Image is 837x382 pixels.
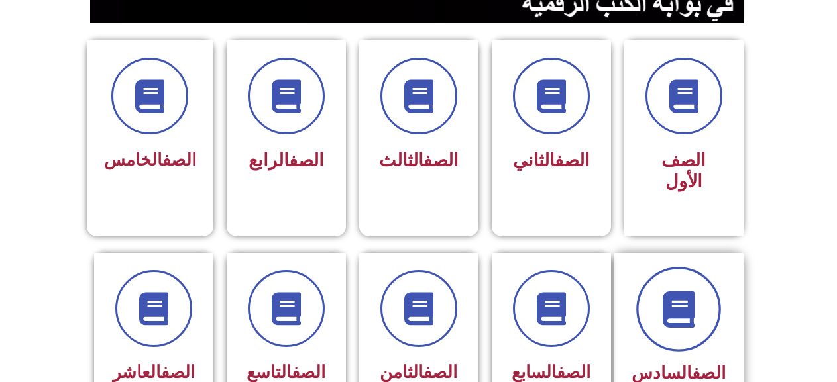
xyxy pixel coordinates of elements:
span: السابع [512,362,590,382]
span: التاسع [247,362,325,382]
a: الصف [423,362,457,382]
span: العاشر [113,362,195,382]
a: الصف [423,150,459,171]
a: الصف [555,150,590,171]
a: الصف [162,150,196,169]
span: الثاني [513,150,590,171]
span: الثامن [380,362,457,382]
a: الصف [289,150,324,171]
span: الثالث [379,150,459,171]
a: الصف [292,362,325,382]
a: الصف [557,362,590,382]
span: الرابع [249,150,324,171]
span: الصف الأول [661,150,706,192]
a: الصف [161,362,195,382]
span: الخامس [104,150,196,169]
